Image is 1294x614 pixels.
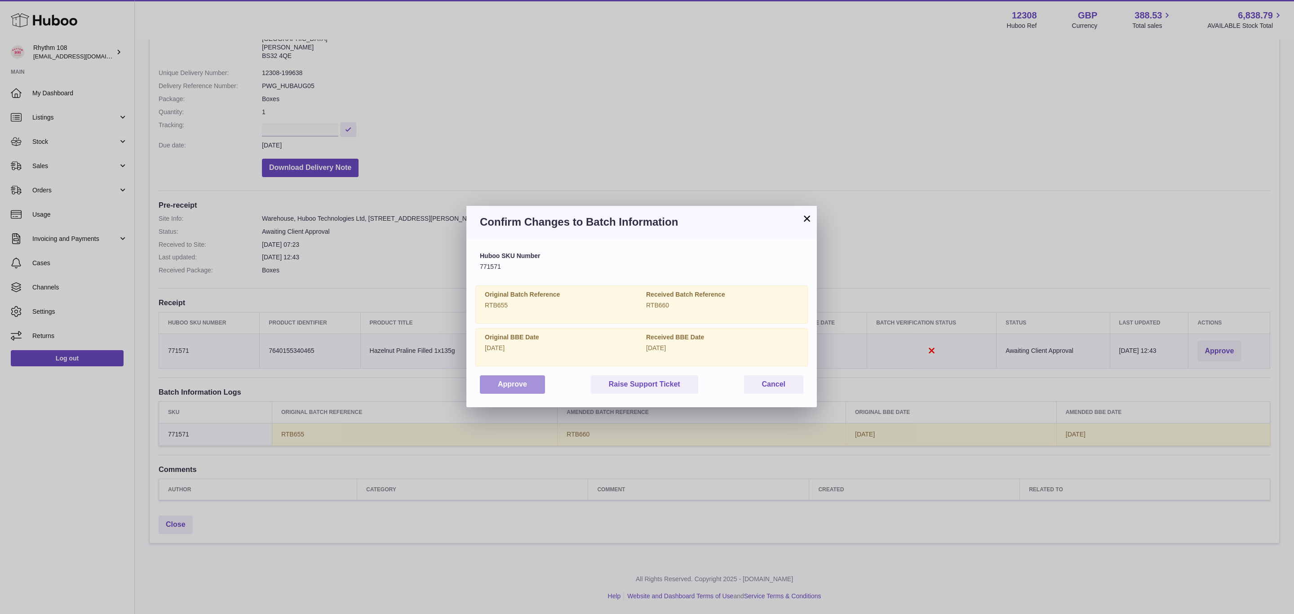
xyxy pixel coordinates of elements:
[480,215,803,229] h3: Confirm Changes to Batch Information
[646,344,798,352] p: [DATE]
[591,375,698,394] button: Raise Support Ticket
[485,333,637,342] label: Original BBE Date
[744,375,803,394] button: Cancel
[802,213,812,224] button: ×
[480,375,545,394] button: Approve
[485,344,637,352] p: [DATE]
[646,290,798,299] label: Received Batch Reference
[646,333,798,342] label: Received BBE Date
[485,301,637,310] p: RTB655
[480,252,803,260] label: Huboo SKU Number
[480,252,803,271] div: 771571
[485,290,637,299] label: Original Batch Reference
[646,301,798,310] p: RTB660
